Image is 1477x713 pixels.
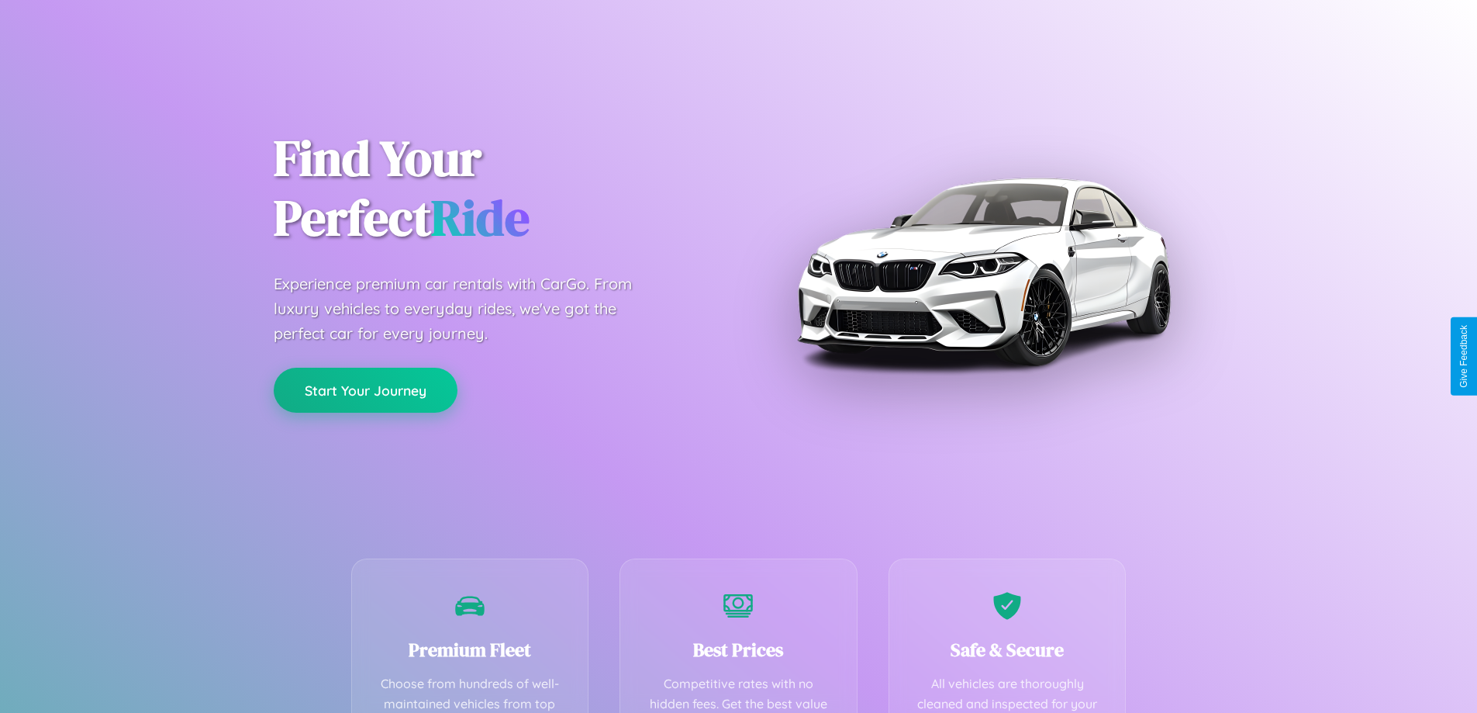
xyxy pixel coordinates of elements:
p: Experience premium car rentals with CarGo. From luxury vehicles to everyday rides, we've got the ... [274,272,661,346]
h3: Premium Fleet [375,637,565,663]
span: Ride [431,184,530,251]
h1: Find Your Perfect [274,129,716,248]
img: Premium BMW car rental vehicle [789,78,1177,466]
h3: Safe & Secure [913,637,1103,663]
button: Start Your Journey [274,368,457,413]
h3: Best Prices [644,637,833,663]
div: Give Feedback [1458,325,1469,388]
